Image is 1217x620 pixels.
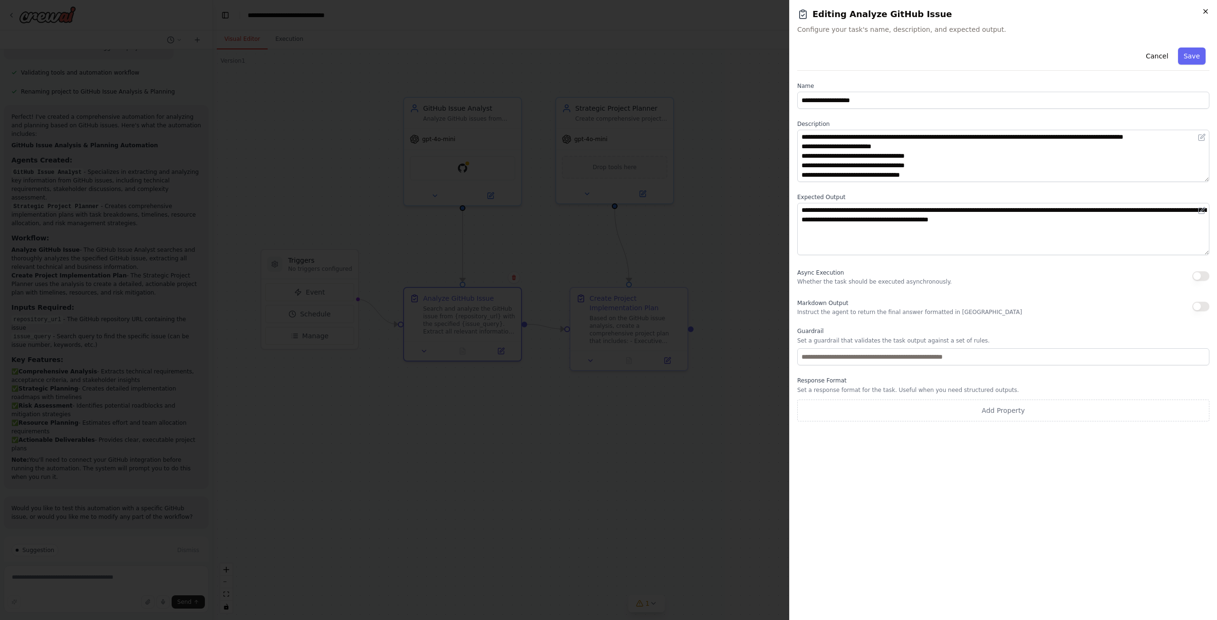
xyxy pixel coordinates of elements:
button: Open in editor [1196,205,1207,216]
label: Response Format [797,377,1209,384]
label: Guardrail [797,327,1209,335]
p: Set a guardrail that validates the task output against a set of rules. [797,337,1209,344]
p: Instruct the agent to return the final answer formatted in [GEOGRAPHIC_DATA] [797,308,1022,316]
button: Add Property [797,400,1209,421]
span: Markdown Output [797,300,848,306]
p: Whether the task should be executed asynchronously. [797,278,952,286]
label: Name [797,82,1209,90]
span: Configure your task's name, description, and expected output. [797,25,1209,34]
p: Set a response format for the task. Useful when you need structured outputs. [797,386,1209,394]
span: Async Execution [797,269,844,276]
label: Description [797,120,1209,128]
button: Save [1178,48,1206,65]
button: Open in editor [1196,132,1207,143]
h2: Editing Analyze GitHub Issue [797,8,1209,21]
button: Cancel [1140,48,1174,65]
label: Expected Output [797,193,1209,201]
